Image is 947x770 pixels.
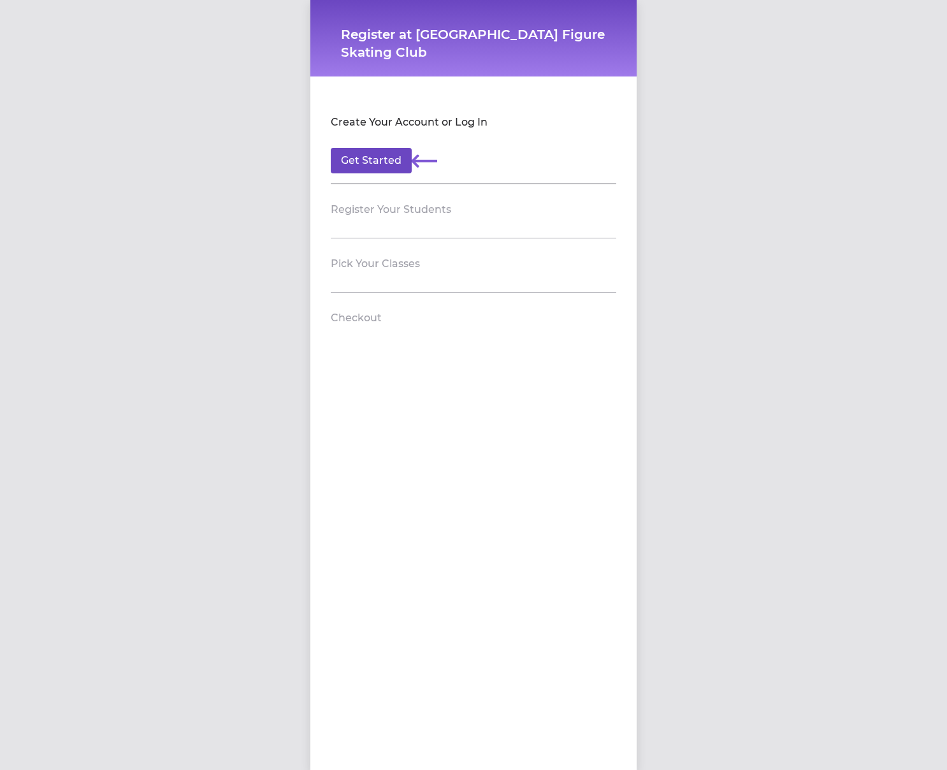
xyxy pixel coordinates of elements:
[331,256,420,272] h2: Pick Your Classes
[331,115,488,130] h2: Create Your Account or Log In
[341,25,606,61] h1: Register at [GEOGRAPHIC_DATA] Figure Skating Club
[331,202,451,217] h2: Register Your Students
[331,148,412,173] button: Get Started
[331,310,382,326] h2: Checkout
